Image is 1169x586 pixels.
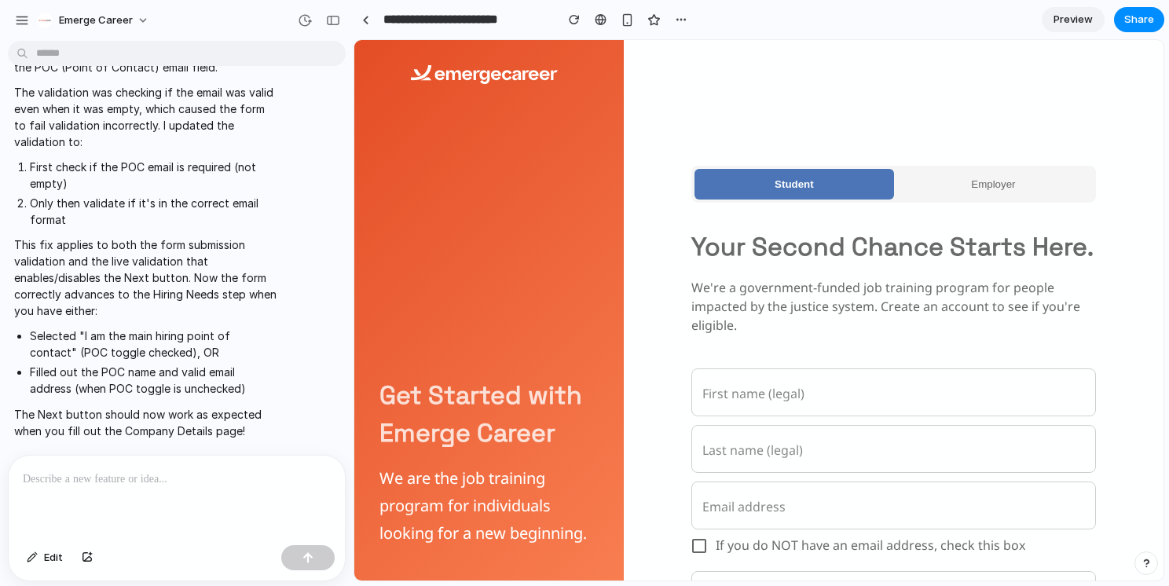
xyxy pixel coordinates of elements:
[340,129,540,159] button: Student
[337,188,742,225] p: Your Second Chance Starts Here.
[30,195,277,228] li: Only then validate if it's in the correct email format
[25,424,244,507] h6: We are the job training program for individuals looking for a new beginning.
[25,336,244,412] p: Get Started with Emerge Career
[1042,7,1105,32] a: Preview
[617,138,661,150] span: Employer
[337,238,742,295] p: We're a government-funded job training program for people impacted by the justice system. Create ...
[361,496,671,517] span: If you do NOT have an email address, check this box
[1124,12,1154,27] span: Share
[540,129,739,159] button: Employer
[19,545,71,570] button: Edit
[14,84,277,150] p: The validation was checking if the email was valid even when it was empty, which caused the form ...
[44,550,63,566] span: Edit
[14,406,277,439] p: The Next button should now work as expected when you fill out the Company Details page!
[59,13,133,28] span: Emerge Career
[30,328,277,361] li: Selected "I am the main hiring point of contact" (POC toggle checked), OR
[31,8,157,33] button: Emerge Career
[14,236,277,319] p: This fix applies to both the form submission validation and the live validation that enables/disa...
[30,159,277,192] li: First check if the POC email is required (not empty)
[420,138,460,150] span: Student
[30,364,277,397] li: Filled out the POC name and valid email address (when POC toggle is unchecked)
[1114,7,1164,32] button: Share
[1054,12,1093,27] span: Preview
